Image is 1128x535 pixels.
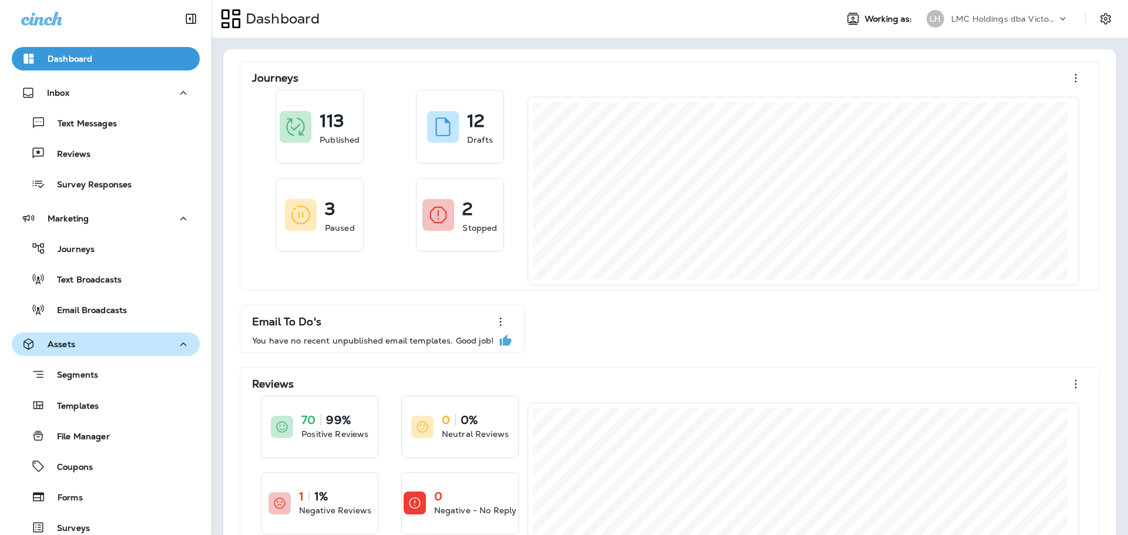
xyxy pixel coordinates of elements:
[12,267,200,291] button: Text Broadcasts
[45,275,122,286] p: Text Broadcasts
[46,244,95,255] p: Journeys
[48,214,89,223] p: Marketing
[252,316,321,328] p: Email To Do's
[865,14,915,24] span: Working as:
[325,203,335,215] p: 3
[926,10,944,28] div: LH
[461,414,478,426] p: 0%
[462,222,497,234] p: Stopped
[12,297,200,322] button: Email Broadcasts
[45,305,127,317] p: Email Broadcasts
[301,414,315,426] p: 70
[434,504,517,516] p: Negative - No Reply
[951,14,1057,23] p: LMC Holdings dba Victory Lane Quick Oil Change
[12,484,200,509] button: Forms
[252,336,493,345] p: You have no recent unpublished email templates. Good job!
[48,339,75,349] p: Assets
[462,203,473,215] p: 2
[467,115,485,127] p: 12
[12,110,200,135] button: Text Messages
[45,149,90,160] p: Reviews
[12,81,200,105] button: Inbox
[442,428,509,440] p: Neutral Reviews
[467,134,493,146] p: Drafts
[45,462,93,473] p: Coupons
[442,414,450,426] p: 0
[174,7,207,31] button: Collapse Sidebar
[12,332,200,356] button: Assets
[299,504,371,516] p: Negative Reviews
[12,393,200,418] button: Templates
[45,523,90,534] p: Surveys
[241,10,320,28] p: Dashboard
[12,171,200,196] button: Survey Responses
[252,72,298,84] p: Journeys
[1095,8,1116,29] button: Settings
[12,423,200,448] button: File Manager
[12,362,200,387] button: Segments
[12,141,200,166] button: Reviews
[314,490,328,502] p: 1%
[12,454,200,479] button: Coupons
[299,490,304,502] p: 1
[45,370,98,382] p: Segments
[320,134,360,146] p: Published
[12,47,200,70] button: Dashboard
[325,222,355,234] p: Paused
[48,54,92,63] p: Dashboard
[45,432,110,443] p: File Manager
[46,119,117,130] p: Text Messages
[45,401,99,412] p: Templates
[320,115,344,127] p: 113
[46,493,83,504] p: Forms
[301,428,368,440] p: Positive Reviews
[12,236,200,261] button: Journeys
[434,490,442,502] p: 0
[47,88,69,97] p: Inbox
[12,207,200,230] button: Marketing
[45,180,132,191] p: Survey Responses
[326,414,350,426] p: 99%
[252,378,294,390] p: Reviews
